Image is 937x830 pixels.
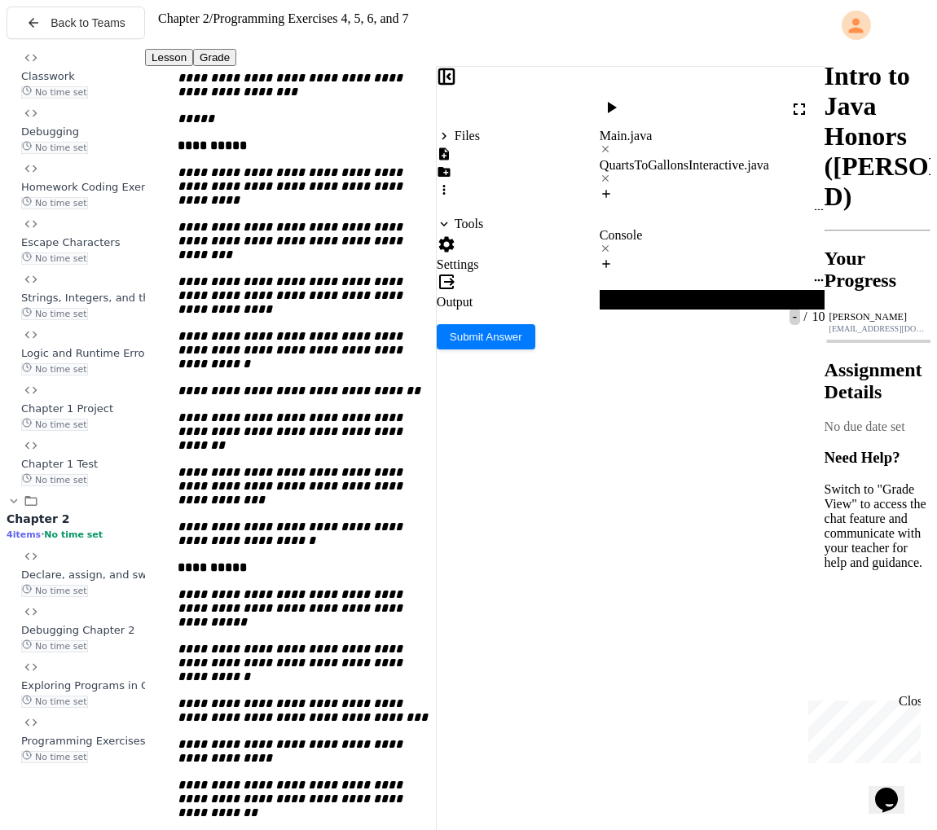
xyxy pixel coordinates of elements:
span: No time set [21,197,88,209]
span: Debugging Chapter 2 [21,624,135,636]
span: Chapter 2 [7,512,69,525]
span: Programming Exercises 4, 5, 6, and 7 [213,11,408,25]
span: Strings, Integers, and the + Operator [21,292,219,304]
span: Debugging [21,125,79,138]
span: Chapter 1 Test [21,458,98,470]
div: Console [600,228,825,243]
span: No time set [21,253,88,265]
div: Settings [437,257,483,272]
div: Main.java [600,129,825,158]
iframe: chat widget [802,694,921,763]
h1: Intro to Java Honors ([PERSON_NAME] D) [825,61,930,212]
span: No time set [21,696,88,708]
span: 10 [809,310,825,323]
button: Submit Answer [437,324,535,349]
span: Exploring Programs in Chapter 2 [21,679,193,692]
div: Output [437,295,483,310]
button: Back to Teams [7,7,145,39]
span: • [41,529,44,540]
div: No due date set [825,419,930,434]
div: [EMAIL_ADDRESS][DOMAIN_NAME] [829,324,926,333]
span: - [790,308,800,325]
p: Switch to "Grade View" to access the chat feature and communicate with your teacher for help and ... [825,482,930,570]
div: Files [455,129,480,143]
div: Console [600,228,825,257]
button: Grade [193,49,236,66]
span: / [209,11,213,25]
span: Submit Answer [450,331,522,343]
span: Homework Coding Exercises [21,181,171,193]
span: 4 items [7,529,41,540]
span: Back to Teams [51,16,125,29]
span: Logic and Runtime Errors [21,347,155,359]
span: No time set [21,86,88,99]
h2: Assignment Details [825,359,930,403]
span: No time set [21,308,88,320]
h2: Your Progress [825,248,930,292]
h3: Need Help? [825,449,930,467]
button: Lesson [145,49,193,66]
span: Programming Exercises 4, 5, 6, and 7 [21,735,219,747]
div: My Account [825,7,930,44]
div: QuartsToGallonsInteractive.java [600,158,825,187]
span: Classwork [21,70,75,82]
span: / [803,310,807,323]
span: Escape Characters [21,236,120,248]
span: No time set [21,585,88,597]
div: Chat with us now!Close [7,7,112,103]
span: No time set [21,142,88,154]
span: Chapter 1 Project [21,402,113,415]
span: No time set [21,640,88,652]
span: No time set [21,419,88,431]
span: No time set [44,529,103,540]
span: No time set [21,751,88,763]
span: No time set [21,474,88,486]
iframe: chat widget [869,765,921,814]
div: [PERSON_NAME] [829,311,926,323]
span: No time set [21,363,88,375]
div: Main.java [600,129,825,143]
div: QuartsToGallonsInteractive.java [600,158,825,173]
span: Chapter 2 [158,11,209,25]
div: Tools [455,217,483,231]
span: Declare, assign, and swap values of variables [21,569,263,581]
